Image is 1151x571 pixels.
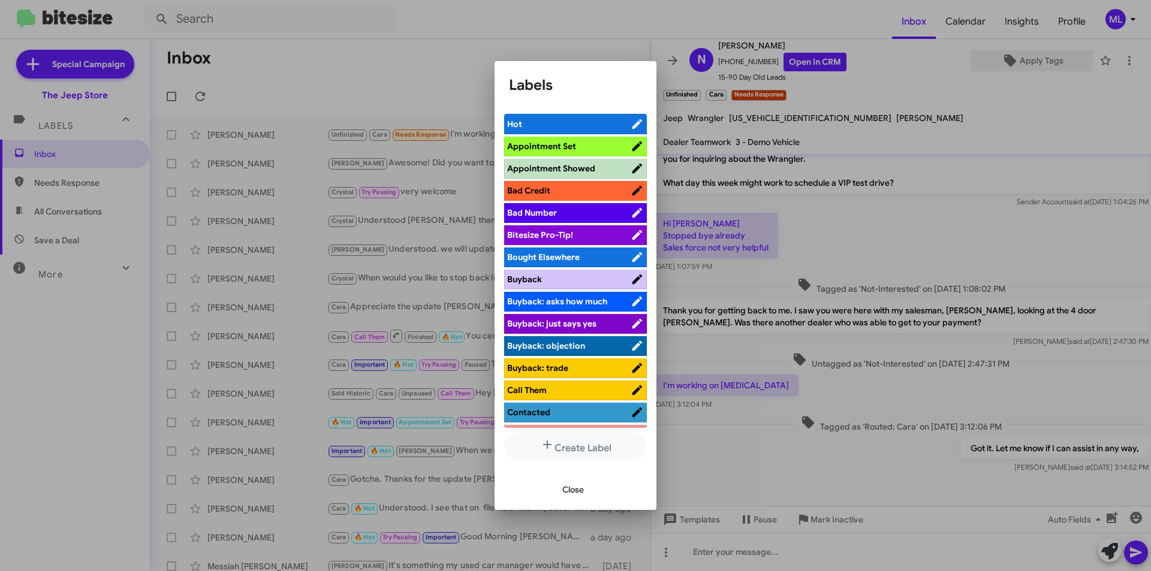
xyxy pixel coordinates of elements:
span: Buyback: asks how much [507,296,607,307]
span: Buyback: just says yes [507,318,596,329]
span: Buyback: objection [507,340,585,351]
span: Contacted [507,407,550,418]
span: Hot [507,119,522,129]
span: Bad Credit [507,185,550,196]
span: Close [562,479,584,500]
span: Call Them [507,385,547,395]
span: Buyback [507,274,542,285]
span: Bitesize Pro-Tip! [507,229,573,240]
span: Bought Elsewhere [507,252,580,262]
span: Appointment Showed [507,163,595,174]
span: Buyback: trade [507,362,568,373]
h1: Labels [509,75,642,95]
span: Bad Number [507,207,557,218]
span: Appointment Set [507,141,576,152]
button: Create Label [504,433,647,460]
button: Close [553,479,593,500]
